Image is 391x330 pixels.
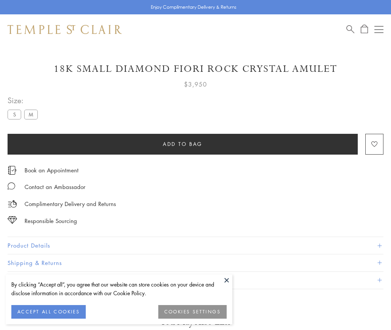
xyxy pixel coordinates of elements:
button: COOKIES SETTINGS [158,305,227,319]
label: S [8,110,21,119]
span: $3,950 [184,79,207,89]
button: ACCEPT ALL COOKIES [11,305,86,319]
button: Gifting [8,272,383,289]
img: icon_sourcing.svg [8,216,17,224]
div: Responsible Sourcing [25,216,77,226]
button: Add to bag [8,134,358,155]
label: M [24,110,38,119]
img: icon_delivery.svg [8,199,17,209]
span: Size: [8,94,41,107]
img: MessageIcon-01_2.svg [8,182,15,190]
p: Complimentary Delivery and Returns [25,199,116,209]
button: Shipping & Returns [8,254,383,271]
h1: 18K Small Diamond Fiori Rock Crystal Amulet [8,62,383,76]
button: Product Details [8,237,383,254]
p: Enjoy Complimentary Delivery & Returns [151,3,236,11]
a: Book an Appointment [25,166,79,174]
div: Contact an Ambassador [25,182,85,192]
img: icon_appointment.svg [8,166,17,175]
img: Temple St. Clair [8,25,122,34]
button: Open navigation [374,25,383,34]
a: Open Shopping Bag [361,25,368,34]
a: Search [346,25,354,34]
span: Add to bag [163,140,202,148]
div: By clicking “Accept all”, you agree that our website can store cookies on your device and disclos... [11,280,227,297]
